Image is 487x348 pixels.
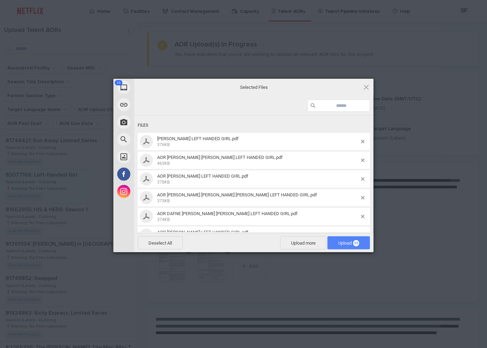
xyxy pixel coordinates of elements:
[157,173,248,179] span: AOR [PERSON_NAME] LEFT HANDED GIRL.pdf
[157,198,170,203] span: 375KB
[113,113,197,131] div: Take Photo
[138,236,183,249] span: Deselect All
[157,136,239,141] span: [PERSON_NAME] LEFT HANDED GIRL.pdf
[155,136,361,147] span: AOR ALEJANDRA PILAR VAZQUEZ LEFT HANDED GIRL.pdf
[113,183,197,200] div: Instagram
[157,217,170,222] span: 374KB
[155,192,361,204] span: AOR CESAR ROBERTO PARRA VIDAL LEFT HANDED GIRL.pdf
[338,240,359,246] span: Upload
[155,211,361,222] span: AOR DAFNE CAROLINA LOPEZ MUÑOZ LEFT HANDED GIRL.pdf
[138,119,370,132] div: Files
[185,84,323,90] span: Selected Files
[157,211,298,216] span: AOR DAFNE [PERSON_NAME] [PERSON_NAME] LEFT HANDED GIRL.pdf
[280,236,326,249] span: Upload more
[113,148,197,165] div: Unsplash
[353,240,359,246] span: 35
[155,173,361,185] span: AOR ANGEL HANIEL MOTA MENDEZ LEFT HANDED GIRL.pdf
[115,80,122,85] span: 35
[157,161,170,166] span: 465KB
[157,180,170,185] span: 378KB
[155,230,361,241] span: AOR DANIEL PALAVICINI VILLARREAL LEFT HANDED GIRL.pdf
[362,83,370,91] span: Click here or hit ESC to close picker
[157,230,248,235] span: AOR [PERSON_NAME] LEFT HANDED GIRL.pdf
[327,236,370,249] span: Upload
[113,131,197,148] div: Web Search
[157,155,283,160] span: AOR [PERSON_NAME] [PERSON_NAME] LEFT HANDED GIRL.pdf
[113,165,197,183] div: Facebook
[157,142,170,147] span: 376KB
[155,155,361,166] span: AOR ANA XIMENA FRUTOS LAZO LEFT HANDED GIRL.pdf
[113,79,197,96] div: My Device
[113,96,197,113] div: Link (URL)
[157,192,317,197] span: AOR [PERSON_NAME] [PERSON_NAME] [PERSON_NAME] LEFT HANDED GIRL.pdf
